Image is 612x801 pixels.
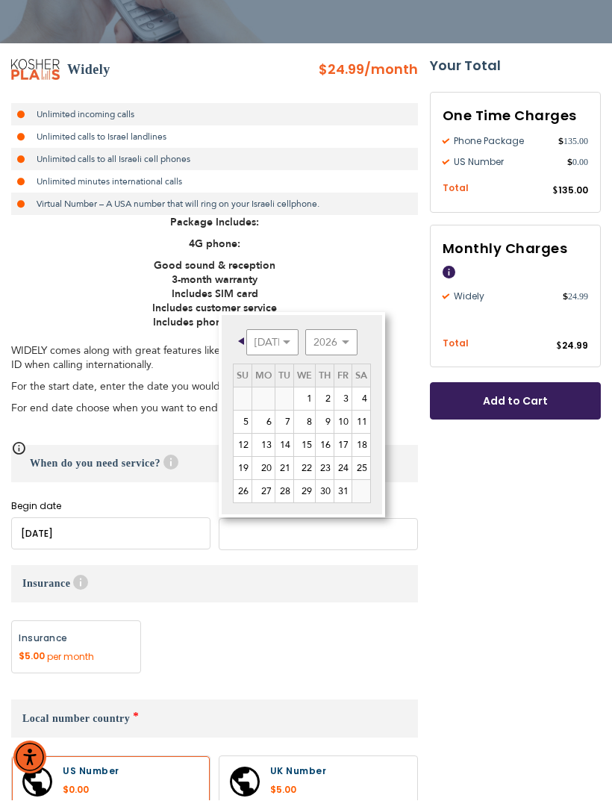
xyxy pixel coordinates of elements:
span: US Number [443,156,567,169]
a: 6 [252,411,275,434]
span: Next [360,338,366,346]
a: 23 [316,458,334,480]
span: $ [558,135,563,149]
input: MM/DD/YYYY [11,518,210,550]
span: 0.00 [567,156,588,169]
p: For the start date, enter the date you would like to your phone number. [11,380,418,394]
span: $24.99 [319,60,364,79]
span: $ [552,185,558,199]
span: Phone Package [443,135,558,149]
a: 19 [234,458,252,480]
a: 13 [252,434,275,457]
span: Widely [443,290,563,304]
span: Sunday [237,370,249,383]
div: Accessibility Menu [13,741,46,774]
span: Total [443,182,469,196]
a: 11 [352,411,370,434]
span: Monthly Charges [443,240,568,258]
a: 24 [334,458,352,480]
label: Begin date [11,501,210,512]
span: 24.99 [562,340,588,352]
a: Prev [234,332,253,351]
button: Add to Cart [430,383,601,420]
a: 29 [294,481,315,503]
a: 5 [234,411,252,434]
a: 4 [352,388,370,411]
a: 14 [275,434,293,457]
span: Friday [337,370,349,383]
li: Virtual Number – A USA number that will ring on your Israeli cellphone. [11,193,418,216]
span: $ [563,290,568,304]
span: 24.99 [563,290,588,304]
select: Select year [305,330,357,356]
span: Monday [255,370,272,383]
span: Help [73,576,88,590]
a: 21 [275,458,293,480]
a: 30 [316,481,334,503]
strong: 4G phone: [189,237,240,252]
a: 25 [352,458,370,480]
strong: Good sound & reception [154,259,275,273]
span: Tuesday [278,370,290,383]
span: Add to Cart [479,394,552,410]
strong: Includes customer service [152,302,277,316]
a: 8 [294,411,315,434]
a: 9 [316,411,334,434]
a: 17 [334,434,352,457]
h2: Widely [67,59,110,81]
a: 26 [234,481,252,503]
li: Unlimited calls to all Israeli cell phones [11,149,418,171]
a: 31 [334,481,352,503]
a: 20 [252,458,275,480]
a: 16 [316,434,334,457]
a: 22 [294,458,315,480]
span: $ [567,156,572,169]
a: Next [351,332,369,351]
p: For end date choose when you want to end your service. [11,402,418,416]
span: Thursday [319,370,331,383]
span: 135.00 [558,184,588,197]
span: Help [163,455,178,470]
a: 15 [294,434,315,457]
a: 1 [294,388,315,411]
a: 28 [275,481,293,503]
span: Wednesday [297,370,312,383]
a: 2 [316,388,334,411]
span: Saturday [355,370,367,383]
li: Unlimited calls to Israel landlines [11,126,418,149]
span: /month [364,59,418,81]
a: 12 [234,434,252,457]
strong: Your Total [430,55,601,78]
h3: When do you need service? [11,446,418,483]
a: 7 [275,411,293,434]
a: 27 [252,481,275,503]
p: WIDELY comes along with great features like local Caller ID when calling internationally. [11,330,418,373]
a: 10 [334,411,352,434]
h3: One Time Charges [443,105,588,128]
span: $ [556,340,562,354]
span: Help [443,267,455,279]
span: 135.00 [558,135,588,149]
a: 3 [334,388,352,411]
strong: Includes SIM card [172,287,258,302]
li: Unlimited incoming calls [11,104,418,126]
h3: Insurance [11,566,418,603]
li: Unlimited minutes international calls [11,171,418,193]
img: Widely [11,60,60,81]
strong: Package Includes: [170,216,259,230]
strong: 3-month warranty [172,273,257,287]
span: Local number country [22,714,130,725]
strong: Includes phone protector [153,316,277,330]
select: Select month [246,330,299,356]
span: Prev [238,338,244,346]
a: 18 [352,434,370,457]
input: MM/DD/YYYY [219,519,418,551]
span: Total [443,337,469,352]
